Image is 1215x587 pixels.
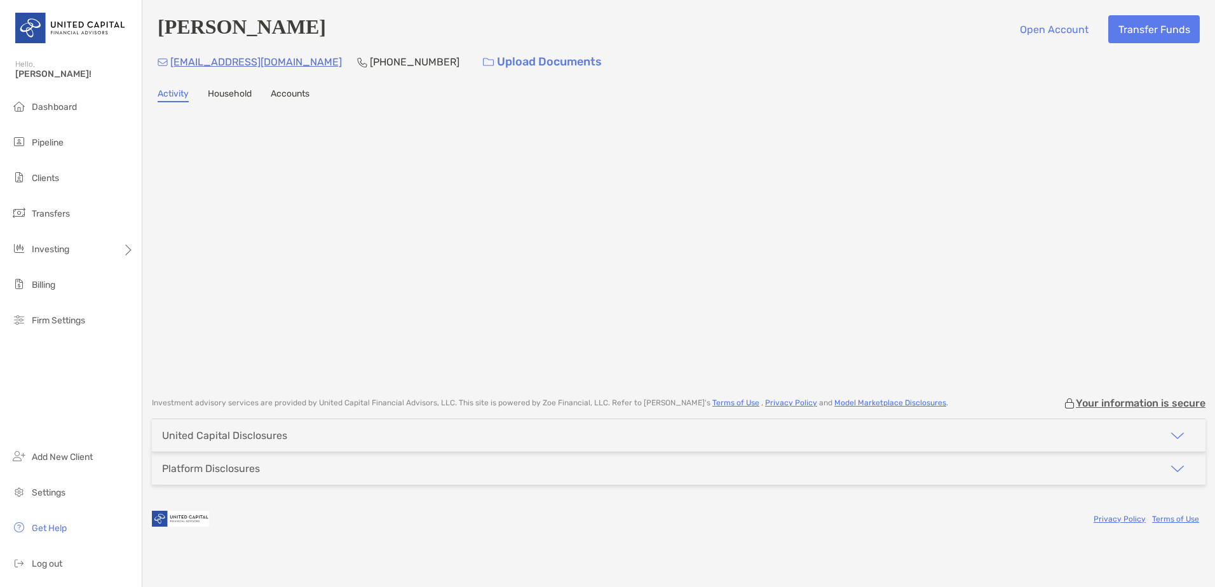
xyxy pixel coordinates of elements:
img: investing icon [11,241,27,256]
span: Pipeline [32,137,64,148]
img: Email Icon [158,58,168,66]
a: Activity [158,88,189,102]
img: transfers icon [11,205,27,220]
img: button icon [483,58,494,67]
button: Transfer Funds [1108,15,1200,43]
span: Billing [32,280,55,290]
p: Investment advisory services are provided by United Capital Financial Advisors, LLC . This site i... [152,398,948,408]
span: Firm Settings [32,315,85,326]
button: Open Account [1010,15,1098,43]
img: icon arrow [1170,428,1185,443]
img: pipeline icon [11,134,27,149]
span: Settings [32,487,65,498]
img: company logo [152,504,209,533]
a: Privacy Policy [1094,515,1146,523]
img: add_new_client icon [11,449,27,464]
span: Get Help [32,523,67,534]
span: Transfers [32,208,70,219]
a: Accounts [271,88,309,102]
span: Add New Client [32,452,93,462]
a: Household [208,88,252,102]
div: Platform Disclosures [162,462,260,475]
a: Model Marketplace Disclosures [834,398,946,407]
img: settings icon [11,484,27,499]
span: Log out [32,558,62,569]
img: firm-settings icon [11,312,27,327]
img: Phone Icon [357,57,367,67]
span: [PERSON_NAME]! [15,69,134,79]
p: [EMAIL_ADDRESS][DOMAIN_NAME] [170,54,342,70]
img: dashboard icon [11,98,27,114]
img: United Capital Logo [15,5,126,51]
img: billing icon [11,276,27,292]
a: Privacy Policy [765,398,817,407]
img: icon arrow [1170,461,1185,476]
h4: [PERSON_NAME] [158,15,326,43]
a: Terms of Use [712,398,759,407]
img: clients icon [11,170,27,185]
span: Clients [32,173,59,184]
img: logout icon [11,555,27,570]
a: Terms of Use [1152,515,1199,523]
p: [PHONE_NUMBER] [370,54,459,70]
img: get-help icon [11,520,27,535]
a: Upload Documents [475,48,610,76]
p: Your information is secure [1076,397,1205,409]
span: Investing [32,244,69,255]
span: Dashboard [32,102,77,112]
div: United Capital Disclosures [162,429,287,442]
